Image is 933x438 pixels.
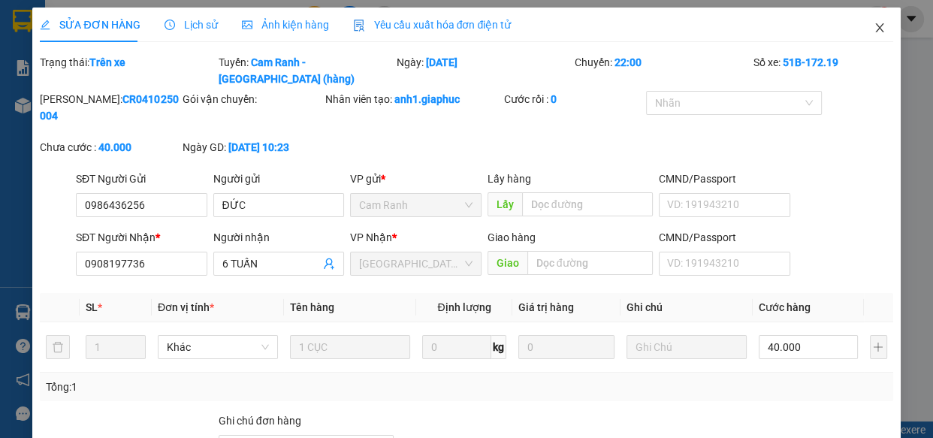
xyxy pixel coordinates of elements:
span: Tên hàng [290,301,334,313]
div: Gói vận chuyển: [183,91,322,107]
span: Giao hàng [488,231,536,243]
div: VP gửi [350,171,482,187]
div: Ngày: [395,54,573,87]
div: Người nhận [213,229,345,246]
span: Cam Ranh [359,194,473,216]
div: Trạng thái: [38,54,216,87]
span: Định lượng [437,301,491,313]
span: Đơn vị tính [158,301,214,313]
button: Close [859,8,901,50]
b: 0 [550,93,556,105]
div: [PERSON_NAME]: [40,91,180,124]
img: logo.jpg [163,19,199,55]
input: 0 [518,335,614,359]
span: Lấy hàng [488,173,531,185]
span: Khác [167,336,269,358]
div: Tổng: 1 [46,379,361,395]
span: SL [86,301,98,313]
span: Giá trị hàng [518,301,574,313]
b: 22:00 [614,56,642,68]
img: icon [353,20,365,32]
b: [DOMAIN_NAME] [126,57,207,69]
div: Người gửi [213,171,345,187]
span: Giao [488,251,527,275]
input: Dọc đường [522,192,653,216]
div: Số xe: [752,54,895,87]
button: plus [870,335,887,359]
b: 51B-172.19 [783,56,838,68]
div: Chưa cước : [40,139,180,156]
span: Lấy [488,192,522,216]
li: (c) 2017 [126,71,207,90]
span: picture [242,20,252,30]
label: Ghi chú đơn hàng [219,415,301,427]
b: Cam Ranh - [GEOGRAPHIC_DATA] (hàng) [219,56,355,85]
span: Cước hàng [759,301,811,313]
span: VP Nhận [350,231,392,243]
div: CMND/Passport [659,171,790,187]
div: Cước rồi : [503,91,643,107]
input: VD: Bàn, Ghế [290,335,410,359]
div: SĐT Người Gửi [76,171,207,187]
span: Lịch sử [165,19,218,31]
span: Yêu cầu xuất hóa đơn điện tử [353,19,512,31]
b: Trên xe [89,56,125,68]
div: CMND/Passport [659,229,790,246]
span: user-add [323,258,335,270]
div: SĐT Người Nhận [76,229,207,246]
div: Ngày GD: [183,139,322,156]
span: close [874,22,886,34]
button: delete [46,335,70,359]
b: [PERSON_NAME] - [PERSON_NAME] [19,97,85,246]
span: Sài Gòn [359,252,473,275]
b: [DATE] 10:23 [228,141,289,153]
span: clock-circle [165,20,175,30]
b: [DATE] [426,56,457,68]
span: kg [491,335,506,359]
span: Ảnh kiện hàng [242,19,329,31]
input: Dọc đường [527,251,653,275]
span: edit [40,20,50,30]
th: Ghi chú [620,293,753,322]
span: SỬA ĐƠN HÀNG [40,19,140,31]
div: Nhân viên tạo: [325,91,500,107]
input: Ghi Chú [627,335,747,359]
div: Chuyến: [573,54,751,87]
b: anh1.giaphuc [394,93,460,105]
div: Tuyến: [217,54,395,87]
b: 40.000 [98,141,131,153]
b: [PERSON_NAME] - Gửi khách hàng [92,22,149,144]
